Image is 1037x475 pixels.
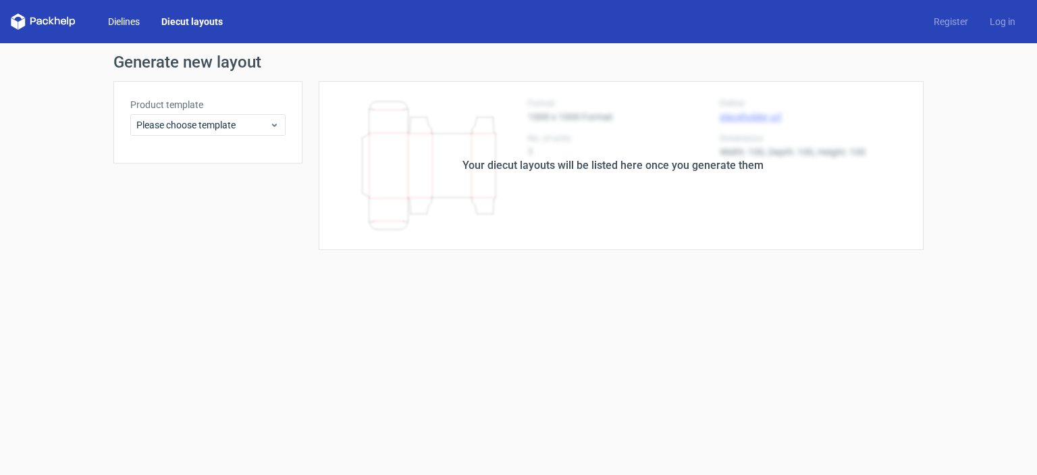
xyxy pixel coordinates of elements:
[136,118,269,132] span: Please choose template
[979,15,1026,28] a: Log in
[113,54,924,70] h1: Generate new layout
[151,15,234,28] a: Diecut layouts
[923,15,979,28] a: Register
[130,98,286,111] label: Product template
[462,157,764,174] div: Your diecut layouts will be listed here once you generate them
[97,15,151,28] a: Dielines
